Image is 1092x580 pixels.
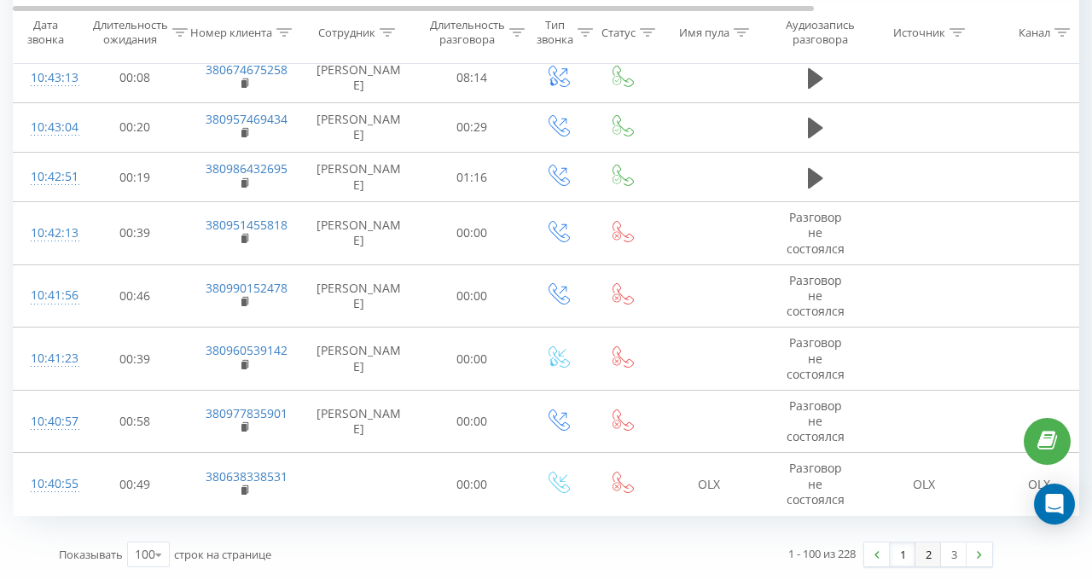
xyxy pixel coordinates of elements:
[787,397,845,444] span: Разговор не состоялся
[14,18,77,47] div: Дата звонка
[419,264,526,328] td: 00:00
[82,53,189,102] td: 00:08
[31,160,65,194] div: 10:42:51
[82,202,189,265] td: 00:39
[190,25,272,39] div: Номер клиента
[206,342,288,358] a: 380960539142
[299,202,419,265] td: [PERSON_NAME]
[31,405,65,438] div: 10:40:57
[299,102,419,152] td: [PERSON_NAME]
[299,153,419,202] td: [PERSON_NAME]
[299,53,419,102] td: [PERSON_NAME]
[82,264,189,328] td: 00:46
[537,18,573,47] div: Тип звонка
[1019,25,1050,39] div: Канал
[893,25,945,39] div: Источник
[787,460,845,507] span: Разговор не состоялся
[82,153,189,202] td: 00:19
[31,342,65,375] div: 10:41:23
[135,546,155,563] div: 100
[82,453,189,516] td: 00:49
[779,18,862,47] div: Аудиозапись разговора
[941,542,967,566] a: 3
[601,25,636,39] div: Статус
[93,18,168,47] div: Длительность ожидания
[788,545,856,562] div: 1 - 100 из 228
[82,102,189,152] td: 00:20
[419,53,526,102] td: 08:14
[679,25,729,39] div: Имя пула
[206,61,288,78] a: 380674675258
[419,153,526,202] td: 01:16
[299,390,419,453] td: [PERSON_NAME]
[299,264,419,328] td: [PERSON_NAME]
[31,111,65,144] div: 10:43:04
[206,468,288,484] a: 380638338531
[430,18,505,47] div: Длительность разговора
[31,279,65,312] div: 10:41:56
[419,202,526,265] td: 00:00
[174,547,271,562] span: строк на странице
[787,209,845,256] span: Разговор не состоялся
[31,61,65,95] div: 10:43:13
[318,25,375,39] div: Сотрудник
[206,111,288,127] a: 380957469434
[653,453,764,516] td: OLX
[1034,484,1075,525] div: Open Intercom Messenger
[419,390,526,453] td: 00:00
[206,160,288,177] a: 380986432695
[915,542,941,566] a: 2
[419,453,526,516] td: 00:00
[419,328,526,391] td: 00:00
[59,547,123,562] span: Показывать
[82,328,189,391] td: 00:39
[299,328,419,391] td: [PERSON_NAME]
[31,467,65,501] div: 10:40:55
[206,217,288,233] a: 380951455818
[787,334,845,381] span: Разговор не состоялся
[31,217,65,250] div: 10:42:13
[890,542,915,566] a: 1
[206,280,288,296] a: 380990152478
[206,405,288,421] a: 380977835901
[419,102,526,152] td: 00:29
[82,390,189,453] td: 00:58
[867,453,982,516] td: OLX
[787,272,845,319] span: Разговор не состоялся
